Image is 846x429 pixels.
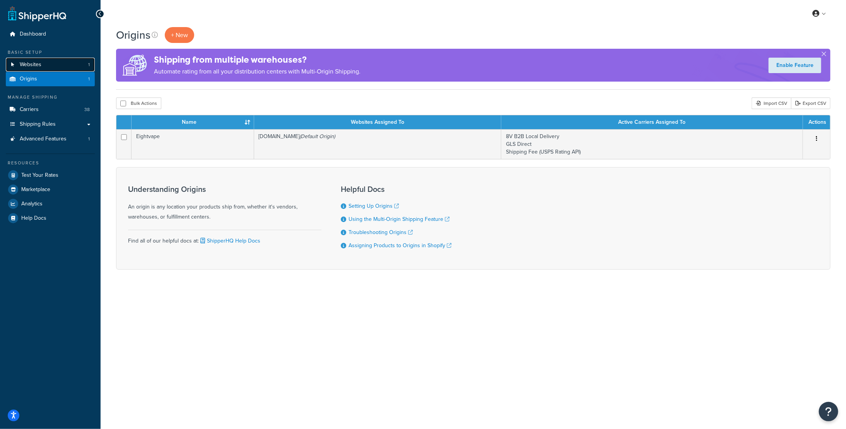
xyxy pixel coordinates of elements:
[6,103,95,117] a: Carriers 38
[6,132,95,146] li: Advanced Features
[116,97,161,109] button: Bulk Actions
[128,185,321,222] div: An origin is any location your products ship from, whether it's vendors, warehouses, or fulfillme...
[8,6,66,21] a: ShipperHQ Home
[349,241,451,250] a: Assigning Products to Origins in Shopify
[84,106,90,113] span: 38
[6,58,95,72] a: Websites 1
[128,230,321,246] div: Find all of our helpful docs at:
[6,160,95,166] div: Resources
[20,106,39,113] span: Carriers
[20,62,41,68] span: Websites
[349,228,413,236] a: Troubleshooting Origins
[20,121,56,128] span: Shipping Rules
[6,94,95,101] div: Manage Shipping
[501,129,803,159] td: 8V B2B Local Delivery GLS Direct Shipping Fee (USPS Rating API)
[6,211,95,225] a: Help Docs
[6,117,95,132] a: Shipping Rules
[6,197,95,211] a: Analytics
[6,72,95,86] a: Origins 1
[116,27,150,43] h1: Origins
[349,202,399,210] a: Setting Up Origins
[254,115,502,129] th: Websites Assigned To
[6,49,95,56] div: Basic Setup
[21,172,58,179] span: Test Your Rates
[21,201,43,207] span: Analytics
[20,76,37,82] span: Origins
[116,49,154,82] img: ad-origins-multi-dfa493678c5a35abed25fd24b4b8a3fa3505936ce257c16c00bdefe2f3200be3.png
[349,215,449,223] a: Using the Multi-Origin Shipping Feature
[20,31,46,38] span: Dashboard
[501,115,803,129] th: Active Carriers Assigned To
[128,185,321,193] h3: Understanding Origins
[752,97,791,109] div: Import CSV
[88,76,90,82] span: 1
[6,183,95,197] a: Marketplace
[6,72,95,86] li: Origins
[6,58,95,72] li: Websites
[20,136,67,142] span: Advanced Features
[254,129,502,159] td: [DOMAIN_NAME]
[132,115,254,129] th: Name : activate to sort column ascending
[6,27,95,41] a: Dashboard
[791,97,831,109] a: Export CSV
[171,31,188,39] span: + New
[6,132,95,146] a: Advanced Features 1
[21,186,50,193] span: Marketplace
[803,115,830,129] th: Actions
[341,185,451,193] h3: Helpful Docs
[6,103,95,117] li: Carriers
[819,402,838,421] button: Open Resource Center
[88,136,90,142] span: 1
[154,66,361,77] p: Automate rating from all your distribution centers with Multi-Origin Shipping.
[199,237,260,245] a: ShipperHQ Help Docs
[165,27,194,43] a: + New
[769,58,821,73] a: Enable Feature
[6,168,95,182] a: Test Your Rates
[88,62,90,68] span: 1
[300,132,335,140] i: (Default Origin)
[21,215,46,222] span: Help Docs
[154,53,361,66] h4: Shipping from multiple warehouses?
[132,129,254,159] td: Eightvape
